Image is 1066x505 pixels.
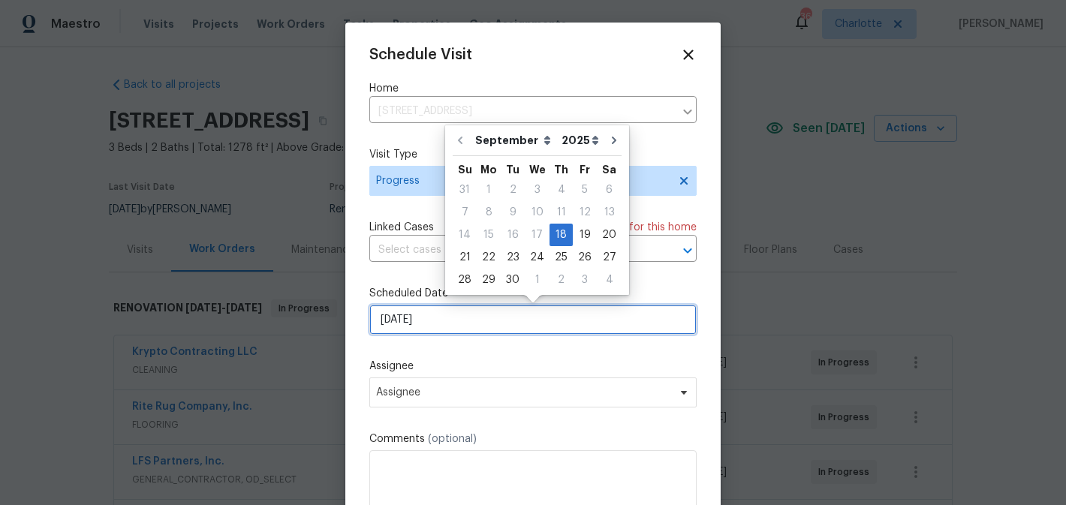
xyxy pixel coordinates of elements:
[550,224,573,246] div: Thu Sep 18 2025
[501,224,525,245] div: 16
[550,246,573,269] div: Thu Sep 25 2025
[453,201,477,224] div: Sun Sep 07 2025
[369,147,697,162] label: Visit Type
[525,269,550,290] div: 1
[477,201,501,224] div: Mon Sep 08 2025
[453,179,477,201] div: Sun Aug 31 2025
[369,239,655,262] input: Select cases
[573,247,597,268] div: 26
[477,179,501,201] div: Mon Sep 01 2025
[369,81,697,96] label: Home
[550,269,573,291] div: Thu Oct 02 2025
[501,269,525,291] div: Tue Sep 30 2025
[597,224,622,245] div: 20
[477,269,501,291] div: Mon Sep 29 2025
[458,164,472,175] abbr: Sunday
[525,247,550,268] div: 24
[525,269,550,291] div: Wed Oct 01 2025
[477,247,501,268] div: 22
[506,164,519,175] abbr: Tuesday
[453,247,477,268] div: 21
[602,164,616,175] abbr: Saturday
[501,179,525,200] div: 2
[453,179,477,200] div: 31
[449,125,471,155] button: Go to previous month
[573,246,597,269] div: Fri Sep 26 2025
[573,202,597,223] div: 12
[428,434,477,444] span: (optional)
[453,269,477,290] div: 28
[471,129,558,152] select: Month
[554,164,568,175] abbr: Thursday
[573,269,597,290] div: 3
[558,129,603,152] select: Year
[550,201,573,224] div: Thu Sep 11 2025
[597,202,622,223] div: 13
[550,247,573,268] div: 25
[376,386,670,398] span: Assignee
[597,269,622,290] div: 4
[369,100,674,123] input: Enter in an address
[550,179,573,200] div: 4
[376,173,668,188] span: Progress
[453,224,477,246] div: Sun Sep 14 2025
[597,224,622,246] div: Sat Sep 20 2025
[603,125,625,155] button: Go to next month
[369,286,697,301] label: Scheduled Date
[453,269,477,291] div: Sun Sep 28 2025
[480,164,497,175] abbr: Monday
[453,246,477,269] div: Sun Sep 21 2025
[677,240,698,261] button: Open
[573,224,597,246] div: Fri Sep 19 2025
[501,247,525,268] div: 23
[501,202,525,223] div: 9
[525,179,550,201] div: Wed Sep 03 2025
[525,202,550,223] div: 10
[597,269,622,291] div: Sat Oct 04 2025
[501,269,525,290] div: 30
[477,224,501,246] div: Mon Sep 15 2025
[501,201,525,224] div: Tue Sep 09 2025
[369,431,697,446] label: Comments
[529,164,546,175] abbr: Wednesday
[525,201,550,224] div: Wed Sep 10 2025
[477,246,501,269] div: Mon Sep 22 2025
[501,179,525,201] div: Tue Sep 02 2025
[477,179,501,200] div: 1
[525,179,550,200] div: 3
[477,224,501,245] div: 15
[525,224,550,245] div: 17
[501,224,525,246] div: Tue Sep 16 2025
[550,224,573,245] div: 18
[573,224,597,245] div: 19
[573,201,597,224] div: Fri Sep 12 2025
[597,246,622,269] div: Sat Sep 27 2025
[525,246,550,269] div: Wed Sep 24 2025
[597,179,622,201] div: Sat Sep 06 2025
[550,202,573,223] div: 11
[573,179,597,201] div: Fri Sep 05 2025
[369,47,472,62] span: Schedule Visit
[550,269,573,290] div: 2
[525,224,550,246] div: Wed Sep 17 2025
[573,269,597,291] div: Fri Oct 03 2025
[501,246,525,269] div: Tue Sep 23 2025
[453,224,477,245] div: 14
[453,202,477,223] div: 7
[580,164,590,175] abbr: Friday
[369,220,434,235] span: Linked Cases
[573,179,597,200] div: 5
[680,47,697,63] span: Close
[477,269,501,290] div: 29
[369,359,697,374] label: Assignee
[477,202,501,223] div: 8
[597,247,622,268] div: 27
[369,305,697,335] input: M/D/YYYY
[597,201,622,224] div: Sat Sep 13 2025
[550,179,573,201] div: Thu Sep 04 2025
[597,179,622,200] div: 6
